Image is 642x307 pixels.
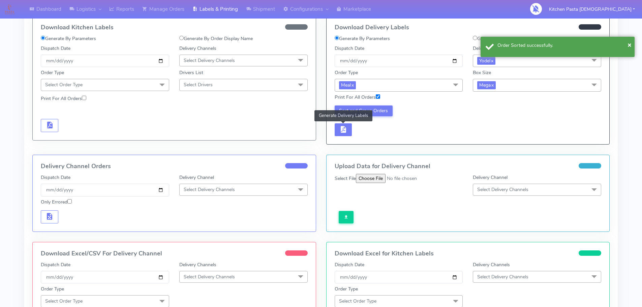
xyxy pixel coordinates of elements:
h4: Download Kitchen Labels [41,24,308,31]
a: x [491,81,494,88]
label: Order Type [41,285,64,293]
label: Print For All Orders [41,95,86,102]
label: Order Type [335,69,358,76]
span: Select Delivery Channels [184,274,235,280]
h4: Delivery Channel Orders [41,163,308,170]
label: Dispatch Date [335,261,364,268]
input: Print For All Orders [82,96,86,100]
label: Box Size [473,69,491,76]
input: Generate By Parameters [335,36,339,40]
span: × [628,40,632,49]
label: Only Errored [41,198,72,206]
input: Generate By Order Display Name [473,36,477,40]
label: Dispatch Date [41,261,70,268]
label: Delivery Channel [179,174,214,181]
button: Kitchen Pasta [DEMOGRAPHIC_DATA] [544,2,640,16]
span: Select Order Type [45,82,83,88]
a: x [490,57,493,64]
a: x [351,81,354,88]
span: Yodel [477,57,495,65]
label: Delivery Channels [179,45,216,52]
label: Delivery Channels [473,261,510,268]
span: Select Order Type [45,298,83,304]
label: Generate By Order Display Name [473,35,546,42]
label: Select File [335,175,356,182]
span: Select Drivers [184,82,213,88]
input: Generate By Parameters [41,36,45,40]
label: Drivers List [179,69,203,76]
label: Dispatch Date [41,174,70,181]
span: Select Order Type [339,298,376,304]
label: Dispatch Date [335,45,364,52]
input: Only Errored [67,199,72,204]
label: Order Type [335,285,358,293]
span: Select Delivery Channels [184,186,235,193]
label: Dispatch Date [41,45,70,52]
span: Select Delivery Channels [477,274,528,280]
label: Delivery Channel [473,174,508,181]
span: Select Delivery Channels [477,186,528,193]
h4: Download Excel for Kitchen Labels [335,250,602,257]
label: Delivery Channels [473,45,510,52]
h4: Download Delivery Labels [335,24,602,31]
button: Close [628,40,632,50]
button: Sort and Group Orders [335,105,393,116]
label: Delivery Channels [179,261,216,268]
label: Print For All Orders [335,94,380,101]
label: Order Type [41,69,64,76]
h4: Download Excel/CSV For Delivery Channel [41,250,308,257]
span: Mega [477,81,496,89]
input: Print For All Orders [376,94,380,99]
label: Generate By Parameters [41,35,96,42]
span: Meal [339,81,356,89]
span: Select Delivery Channels [184,57,235,64]
label: Generate By Parameters [335,35,390,42]
h4: Upload Data for Delivery Channel [335,163,602,170]
input: Generate By Order Display Name [179,36,184,40]
label: Generate By Order Display Name [179,35,253,42]
div: Order Sorted successfully. [497,42,630,49]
